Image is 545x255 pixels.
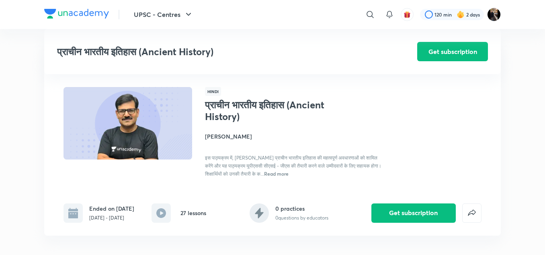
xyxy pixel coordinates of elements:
button: Get subscription [371,203,456,223]
img: amit tripathi [487,8,501,21]
img: avatar [404,11,411,18]
h6: 0 practices [275,204,328,213]
h6: 27 lessons [180,209,206,217]
button: Get subscription [417,42,488,61]
img: streak [457,10,465,19]
button: false [462,203,481,223]
a: Company Logo [44,9,109,21]
h4: [PERSON_NAME] [205,132,385,141]
p: 0 questions by educators [275,214,328,222]
span: Read more [264,170,289,177]
img: Company Logo [44,9,109,19]
button: avatar [401,8,414,21]
h3: प्राचीन भारतीय इतिहास (Ancient History) [57,46,372,58]
span: इस पाठ्यक्रम में, [PERSON_NAME] प्राचीन भारतीय इतिहास की महत्वपूर्ण अवधारणाओं को शामिल करेंगे और ... [205,155,381,177]
h6: Ended on [DATE] [89,204,134,213]
span: Hindi [205,87,221,96]
button: UPSC - Centres [129,6,198,23]
img: Thumbnail [62,86,193,160]
p: [DATE] - [DATE] [89,214,134,222]
h1: प्राचीन भारतीय इतिहास (Ancient History) [205,99,336,122]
